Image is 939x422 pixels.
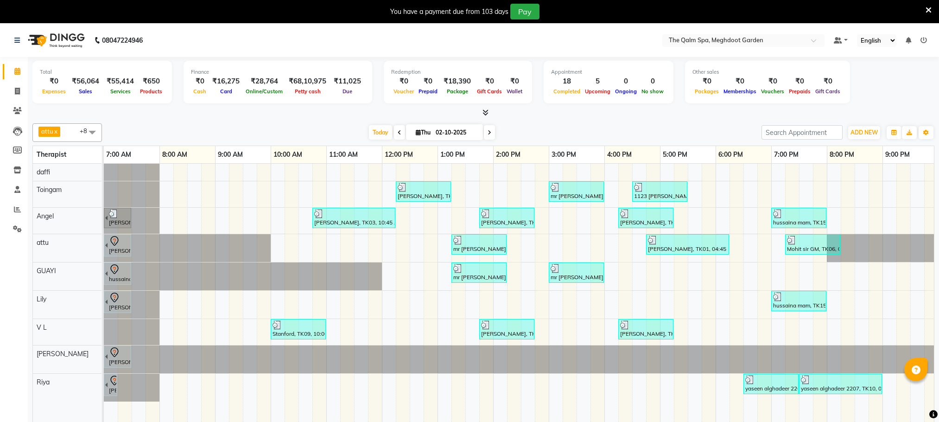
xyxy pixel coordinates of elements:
span: ADD NEW [850,129,878,136]
span: Ongoing [613,88,639,95]
div: yaseen alghadeer 2207, TK10, 06:30 PM-07:30 PM, Zivaya Signature Facial - 60 Mins [744,375,798,393]
div: [PERSON_NAME], TK04, 01:45 PM-02:45 PM, Swedish De-Stress - 60 Mins [480,209,533,227]
span: Petty cash [292,88,323,95]
div: [PERSON_NAME], TK04, 01:45 PM-02:45 PM, Swedish De-Stress - 60 Mins [480,320,533,338]
span: attu [37,238,49,247]
span: Packages [692,88,721,95]
span: Completed [551,88,583,95]
iframe: chat widget [900,385,930,413]
div: ₹0 [759,76,787,87]
div: ₹0 [40,76,68,87]
span: Online/Custom [243,88,285,95]
div: hussaina mam, TK15, 07:00 PM-08:00 PM, Swedish De-Stress - 60 Mins [772,292,825,310]
div: [PERSON_NAME], TK03, 10:45 AM-12:15 PM, Swedish De-Stress - 90 Mins [313,209,394,227]
span: [PERSON_NAME] [37,350,89,358]
div: ₹28,764 [243,76,285,87]
div: mr [PERSON_NAME], TK08, 03:00 PM-04:00 PM, Javanese Pampering - 60 Mins [550,264,603,281]
a: 6:00 PM [716,148,745,161]
div: ₹0 [391,76,416,87]
div: ₹16,275 [209,76,243,87]
span: Therapist [37,150,66,159]
a: 8:00 AM [160,148,190,161]
div: 5 [583,76,613,87]
input: Search Appointment [761,125,843,140]
span: Voucher [391,88,416,95]
div: ₹0 [475,76,504,87]
div: [PERSON_NAME], TK01, 04:45 PM-06:15 PM, Javanese Pampering - 90 Mins [647,236,728,253]
span: Memberships [721,88,759,95]
div: ₹0 [721,76,759,87]
a: 8:00 PM [827,148,857,161]
div: ₹0 [692,76,721,87]
span: Lily [37,295,46,303]
div: ₹68,10,975 [285,76,330,87]
div: mr [PERSON_NAME], TK08, 01:15 PM-02:15 PM, Javanese Pampering - 60 Mins [452,236,506,253]
div: ₹0 [416,76,440,87]
span: Products [138,88,165,95]
div: Stanford, TK09, 10:00 AM-11:00 AM, Swedish De-Stress - 60 Mins [272,320,325,338]
a: 7:00 PM [772,148,801,161]
span: Riya [37,378,50,386]
div: Mohit sir GM, TK06, 07:15 PM-08:15 PM, Swedish De-Stress - 60 Mins [786,236,839,253]
div: [PERSON_NAME], TK13, 06:30 AM-07:30 AM, Swedish De-Stress - 60 Mins [108,347,130,366]
div: Appointment [551,68,666,76]
a: 7:00 AM [104,148,133,161]
a: 4:00 PM [605,148,634,161]
span: Cash [191,88,209,95]
span: Prepaids [787,88,813,95]
a: 11:00 AM [327,148,360,161]
span: Gift Cards [813,88,843,95]
div: 0 [639,76,666,87]
span: Due [340,88,355,95]
div: [PERSON_NAME], TK07, 06:00 AM-07:30 AM, Javanese Pampering - 90 Mins [108,292,130,312]
div: hussaina mam, TK14, 06:00 AM-07:30 AM, Javanese Pampering - 90 Mins [108,264,130,283]
div: You have a payment due from 103 days [390,7,508,17]
div: ₹650 [138,76,165,87]
div: [PERSON_NAME], TK02, 06:00 AM-07:30 AM, Javanese Pampering - 90 Mins [108,236,130,255]
div: [PERSON_NAME], TK05, 06:15 AM-07:15 AM, Zivaya Signature Facial - 60 Mins [108,375,116,395]
div: ₹55,414 [103,76,138,87]
div: hussaina mam, TK15, 07:00 PM-08:00 PM, Swedish De-Stress - 60 Mins [772,209,825,227]
span: Thu [413,129,433,136]
span: Package [444,88,470,95]
span: daffi [37,168,50,176]
button: Pay [510,4,539,19]
div: [PERSON_NAME], TK03, 12:15 PM-01:15 PM, Javanese Pampering - 60 Mins [397,183,450,200]
a: 10:00 AM [271,148,305,161]
span: Today [369,125,392,140]
span: Card [218,88,235,95]
a: 9:00 AM [216,148,245,161]
div: ₹56,064 [68,76,103,87]
div: Total [40,68,165,76]
a: 9:00 PM [883,148,912,161]
div: 0 [613,76,639,87]
a: 5:00 PM [660,148,690,161]
div: ₹0 [191,76,209,87]
div: Redemption [391,68,525,76]
div: ₹18,390 [440,76,475,87]
div: [PERSON_NAME], TK01, 06:00 AM-07:30 AM, Javanese Pampering - 90 Mins [108,209,130,227]
span: Services [108,88,133,95]
div: Other sales [692,68,843,76]
a: 1:00 PM [438,148,467,161]
span: Toingam [37,185,62,194]
div: [PERSON_NAME], TK12, 04:15 PM-05:15 PM, Javanese Pampering - 60 Mins [619,209,673,227]
button: ADD NEW [848,126,880,139]
span: Vouchers [759,88,787,95]
div: [PERSON_NAME], TK12, 04:15 PM-05:15 PM, Javanese Pampering - 60 Mins [619,320,673,338]
img: logo [24,27,87,53]
span: V L [37,323,47,332]
span: No show [639,88,666,95]
span: +8 [80,127,94,134]
b: 08047224946 [102,27,143,53]
a: 3:00 PM [549,148,578,161]
span: Upcoming [583,88,613,95]
div: ₹0 [787,76,813,87]
span: Expenses [40,88,68,95]
div: ₹0 [813,76,843,87]
span: Angel [37,212,54,220]
a: x [53,128,57,135]
input: 2025-10-02 [433,126,479,140]
div: 1123 [PERSON_NAME], TK11, 04:30 PM-05:30 PM, Herbal Hot Compress Massage - 60 Mins [633,183,686,200]
span: Wallet [504,88,525,95]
